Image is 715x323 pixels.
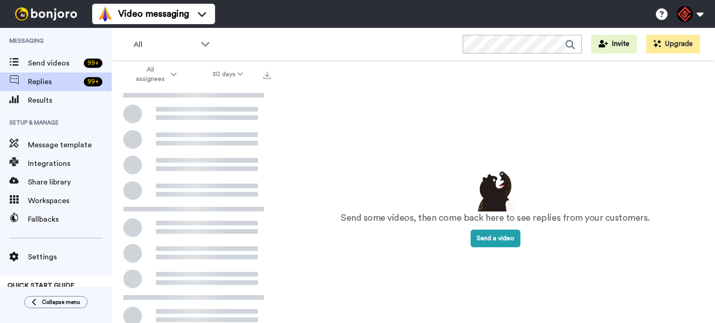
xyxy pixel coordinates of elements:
[195,66,261,83] button: 30 days
[28,95,112,106] span: Results
[114,61,195,87] button: All assignees
[134,39,196,50] span: All
[118,7,189,20] span: Video messaging
[11,7,81,20] img: bj-logo-header-white.svg
[471,230,520,247] button: Send a video
[7,283,74,289] span: QUICK START GUIDE
[471,235,520,242] a: Send a video
[28,158,112,169] span: Integrations
[28,177,112,188] span: Share library
[42,298,80,306] span: Collapse menu
[28,214,112,225] span: Fallbacks
[472,169,519,211] img: results-emptystates.png
[646,35,700,53] button: Upgrade
[28,76,80,87] span: Replies
[263,72,271,79] img: export.svg
[131,65,169,84] span: All assignees
[28,58,80,69] span: Send videos
[98,7,113,21] img: vm-color.svg
[261,67,274,81] button: Export all results that match these filters now.
[591,35,637,53] button: Invite
[84,59,102,68] div: 99 +
[28,139,112,151] span: Message template
[24,296,88,308] button: Collapse menu
[28,251,112,263] span: Settings
[28,195,112,206] span: Workspaces
[341,211,650,225] p: Send some videos, then come back here to see replies from your customers.
[84,77,102,86] div: 99 +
